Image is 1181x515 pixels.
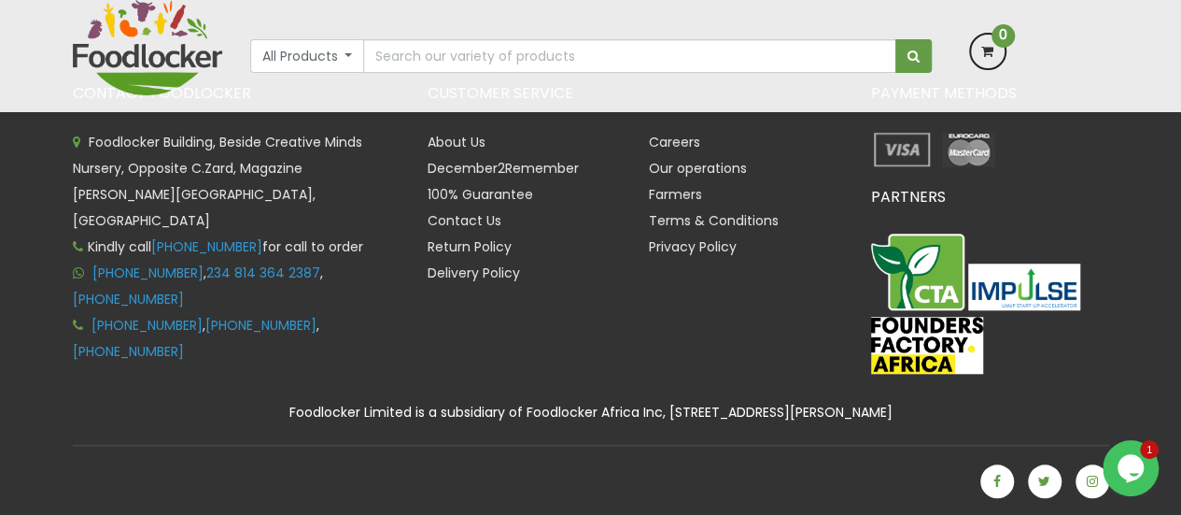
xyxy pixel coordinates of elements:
a: [PHONE_NUMBER] [73,342,184,361]
iframe: chat widget [1103,440,1162,496]
img: FFA [871,317,983,375]
button: All Products [250,39,365,73]
a: December2Remember [428,159,579,178]
a: [PHONE_NUMBER] [73,290,184,308]
a: [PHONE_NUMBER] [151,237,262,256]
span: 0 [991,24,1015,48]
span: , , [73,316,319,361]
a: Delivery Policy [428,264,520,282]
a: About Us [428,133,485,151]
img: payment [937,129,1000,170]
span: Foodlocker Building, Beside Creative Minds Nursery, Opposite C.Zard, Magazine [PERSON_NAME][GEOGR... [73,133,362,230]
a: Farmers [649,185,702,204]
h3: PARTNERS [871,189,1109,206]
span: Kindly call for call to order [73,237,363,256]
a: [PHONE_NUMBER] [205,316,316,335]
a: Terms & Conditions [649,211,779,230]
a: Return Policy [428,237,512,256]
a: Our operations [649,159,747,178]
a: [PHONE_NUMBER] [92,264,204,282]
input: Search our variety of products [363,39,895,73]
img: Impulse [968,264,1080,309]
a: Privacy Policy [649,237,737,256]
img: CTA [871,234,964,310]
a: 100% Guarantee [428,185,533,204]
div: Foodlocker Limited is a subsidiary of Foodlocker Africa Inc, [STREET_ADDRESS][PERSON_NAME] [59,402,1123,423]
img: payment [871,129,934,170]
span: , , [73,264,323,308]
a: [PHONE_NUMBER] [91,316,203,335]
a: Careers [649,133,700,151]
a: 234 814 364 2387 [206,264,320,282]
a: Contact Us [428,211,501,230]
